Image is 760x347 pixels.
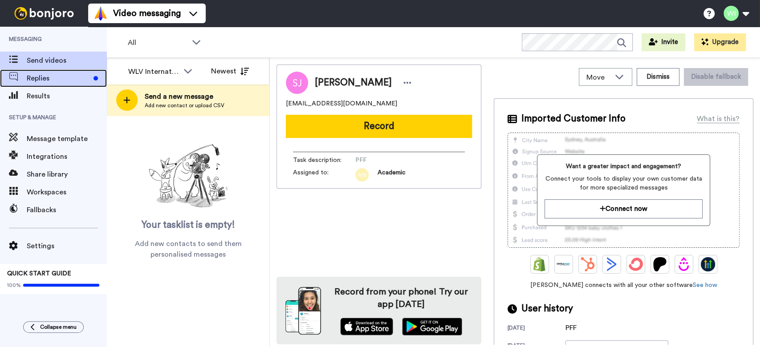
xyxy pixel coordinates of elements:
img: ConvertKit [629,257,643,271]
h4: Record from your phone! Try our app [DATE] [330,286,472,311]
span: Workspaces [27,187,107,198]
span: Assigned to: [293,168,355,182]
span: [EMAIL_ADDRESS][DOMAIN_NAME] [286,99,397,108]
span: Move [586,72,610,83]
span: Fallbacks [27,205,107,215]
span: Want a greater impact and engagement? [545,162,703,171]
span: Message template [27,133,107,144]
button: Record [286,115,472,138]
div: WLV International [128,66,179,77]
span: Results [27,91,107,101]
span: Imported Customer Info [521,112,626,125]
img: vm-color.svg [93,6,108,20]
span: Add new contact or upload CSV [145,102,224,109]
img: ActiveCampaign [605,257,619,271]
img: ready-set-action.png [144,141,233,212]
span: Settings [27,241,107,251]
span: Integrations [27,151,107,162]
div: What is this? [697,113,740,124]
span: 100% [7,282,21,289]
button: Dismiss [637,68,679,86]
img: Image of SHAN-TONI JOHNSON [286,72,308,94]
button: Disable fallback [684,68,748,86]
img: Patreon [653,257,667,271]
img: Shopify [532,257,547,271]
span: [PERSON_NAME] connects with all your other software [508,281,740,290]
div: [DATE] [508,324,565,333]
span: Task description : [293,156,355,165]
div: PFF [565,323,610,333]
span: QUICK START GUIDE [7,270,71,277]
button: Connect now [545,199,703,218]
button: Upgrade [694,33,746,51]
a: See how [693,282,717,288]
img: GoHighLevel [701,257,715,271]
button: Invite [642,33,685,51]
span: Academic [378,168,406,182]
span: User history [521,302,573,315]
img: appstore [340,318,393,335]
img: download [285,287,321,335]
span: [PERSON_NAME] [315,76,392,89]
span: Your tasklist is empty! [142,218,235,232]
span: Video messaging [113,7,181,20]
span: Send videos [27,55,107,66]
span: Replies [27,73,90,84]
span: Connect your tools to display your own customer data for more specialized messages [545,174,703,192]
img: aw.png [355,168,369,182]
img: Ontraport [557,257,571,271]
button: Collapse menu [23,321,84,333]
span: Add new contacts to send them personalised messages [120,238,256,260]
img: bj-logo-header-white.svg [11,7,77,20]
span: Collapse menu [40,323,77,331]
img: playstore [402,318,462,335]
img: Drip [677,257,691,271]
button: Newest [204,62,256,80]
span: Share library [27,169,107,180]
span: PFF [355,156,440,165]
span: Send a new message [145,91,224,102]
img: Hubspot [581,257,595,271]
span: All [128,37,187,48]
